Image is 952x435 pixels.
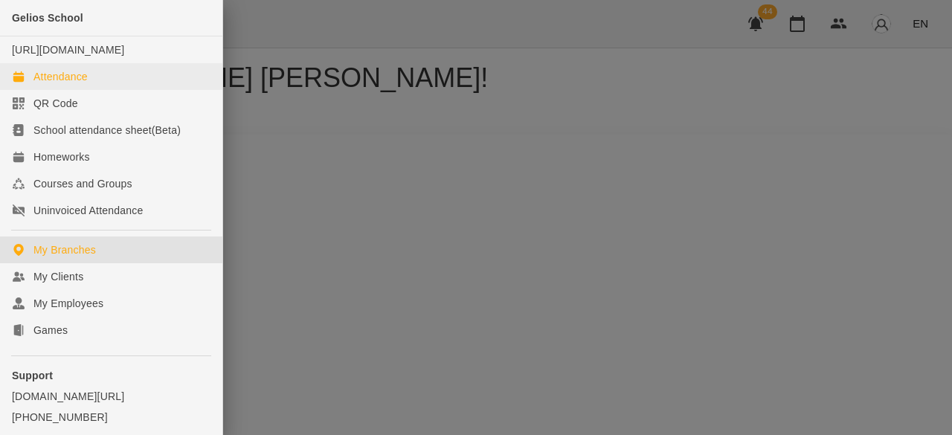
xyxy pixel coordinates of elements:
[33,69,88,84] div: Attendance
[33,242,96,257] div: My Branches
[33,96,78,111] div: QR Code
[12,12,83,24] span: Gelios School
[33,269,83,284] div: My Clients
[12,410,210,425] a: [PHONE_NUMBER]
[33,123,181,138] div: School attendance sheet(Beta)
[12,44,124,56] a: [URL][DOMAIN_NAME]
[33,323,68,338] div: Games
[12,368,210,383] p: Support
[33,149,90,164] div: Homeworks
[33,203,143,218] div: Uninvoiced Attendance
[33,296,103,311] div: My Employees
[12,389,210,404] a: [DOMAIN_NAME][URL]
[33,176,132,191] div: Courses and Groups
